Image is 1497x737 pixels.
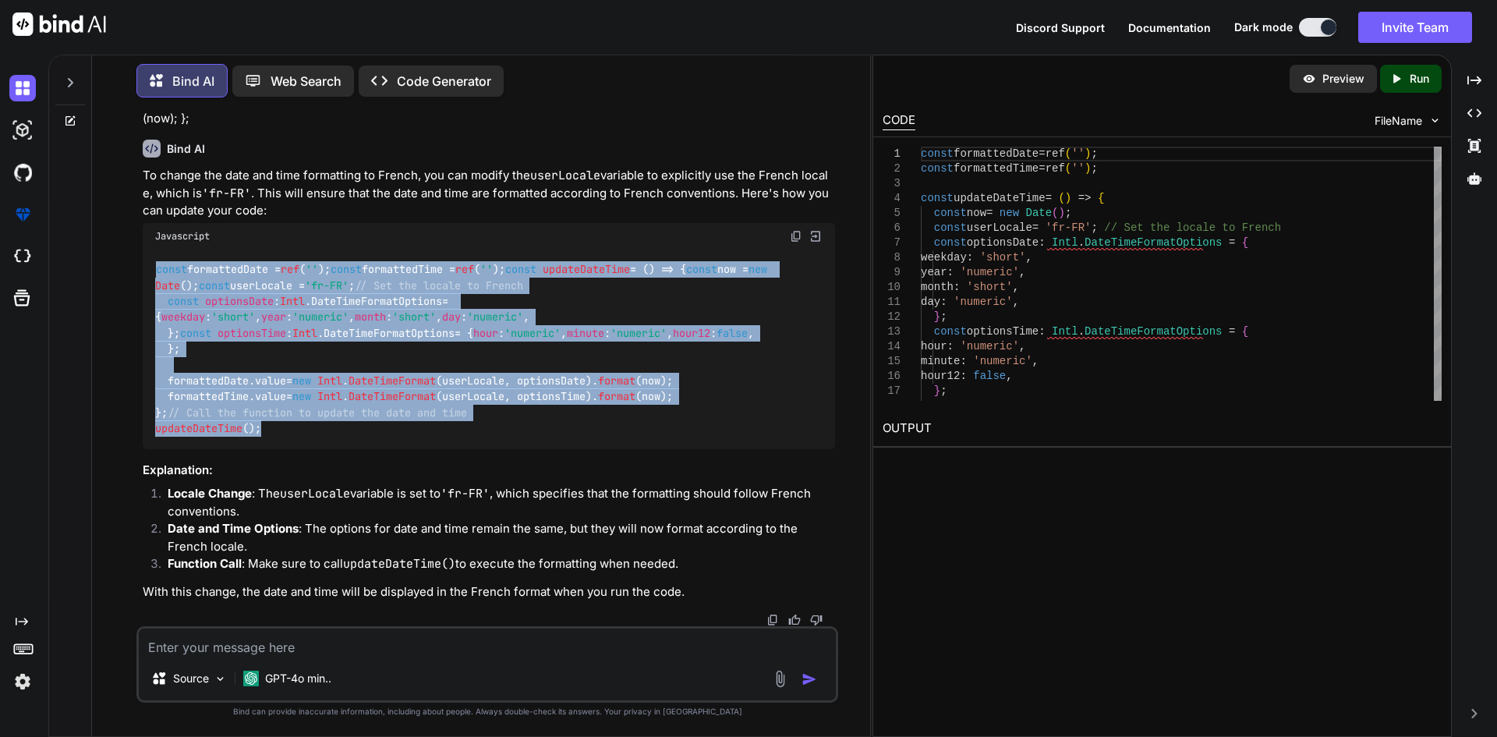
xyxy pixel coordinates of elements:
[883,384,901,399] div: 17
[954,296,1013,308] span: 'numeric'
[883,112,915,130] div: CODE
[1039,236,1045,249] span: :
[202,186,251,201] code: 'fr-FR'
[155,278,180,292] span: Date
[883,161,901,176] div: 2
[143,583,835,601] p: With this change, the date and time will be displayed in the French format when you run the code.
[9,159,36,186] img: githubDark
[883,369,901,384] div: 16
[156,263,187,277] span: const
[766,614,779,626] img: copy
[1428,114,1442,127] img: chevron down
[281,263,299,277] span: ref
[966,236,1038,249] span: optionsDate
[809,229,823,243] img: Open in Browser
[802,671,817,687] img: icon
[355,278,523,292] span: // Set the locale to French
[173,671,209,686] p: Source
[349,374,436,388] span: DateTimeFormat
[921,162,954,175] span: const
[1085,325,1222,338] span: DateTimeFormatOptions
[883,280,901,295] div: 10
[940,310,947,323] span: ;
[810,614,823,626] img: dislike
[543,263,630,277] span: updateDateTime
[1071,147,1085,160] span: ''
[1025,251,1032,264] span: ,
[966,221,1032,234] span: userLocale
[921,266,947,278] span: year
[921,340,947,353] span: hour
[921,370,960,382] span: hour12
[168,294,199,308] span: const
[9,117,36,144] img: darkAi-studio
[954,162,1039,175] span: formattedTime
[199,278,230,292] span: const
[748,263,767,277] span: new
[1019,340,1025,353] span: ,
[1234,19,1293,35] span: Dark mode
[467,310,523,324] span: 'numeric'
[218,326,286,340] span: optionsTime
[243,671,259,686] img: GPT-4o mini
[883,265,901,280] div: 9
[155,421,242,435] span: updateDateTime
[1052,207,1058,219] span: (
[1032,221,1038,234] span: =
[1322,71,1364,87] p: Preview
[771,670,789,688] img: attachment
[940,296,947,308] span: :
[1052,325,1078,338] span: Intl
[883,191,901,206] div: 4
[1045,162,1064,175] span: ref
[873,410,1451,447] h2: OUTPUT
[1006,370,1012,382] span: ,
[214,672,227,686] img: Pick Models
[1091,221,1097,234] span: ;
[255,390,286,404] span: value
[317,374,342,388] span: Intl
[161,310,205,324] span: weekday
[211,310,255,324] span: 'short'
[1085,147,1091,160] span: )
[397,72,491,90] p: Code Generator
[455,263,474,277] span: ref
[1128,19,1211,36] button: Documentation
[598,390,635,404] span: format
[1016,19,1105,36] button: Discord Support
[1019,266,1025,278] span: ,
[1091,162,1097,175] span: ;
[504,326,561,340] span: 'numeric'
[1016,21,1105,34] span: Discord Support
[349,390,436,404] span: DateTimeFormat
[883,339,901,354] div: 14
[1078,236,1084,249] span: .
[265,671,331,686] p: GPT-4o min..
[883,354,901,369] div: 15
[292,310,349,324] span: 'numeric'
[1065,192,1071,204] span: )
[1039,325,1045,338] span: :
[1302,72,1316,86] img: preview
[9,668,36,695] img: settings
[480,263,493,277] span: ''
[292,374,311,388] span: new
[1039,162,1045,175] span: =
[1058,207,1064,219] span: )
[143,167,835,220] p: To change the date and time formatting to French, you can modify the variable to explicitly use t...
[205,294,274,308] span: optionsDate
[1410,71,1429,87] p: Run
[673,326,710,340] span: hour12
[9,75,36,101] img: darkChat
[921,296,940,308] span: day
[530,168,600,183] code: userLocale
[947,266,953,278] span: :
[155,230,210,243] span: Javascript
[317,390,342,404] span: Intl
[1229,236,1235,249] span: =
[933,325,966,338] span: const
[921,251,967,264] span: weekday
[271,72,342,90] p: Web Search
[505,263,536,277] span: const
[933,384,940,397] span: }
